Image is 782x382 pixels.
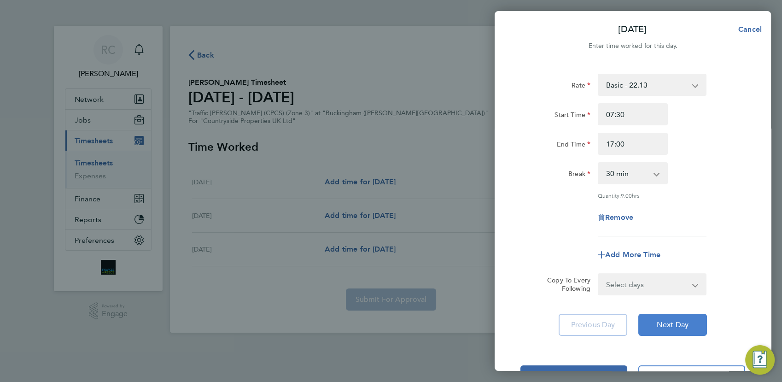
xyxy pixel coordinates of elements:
button: Add More Time [598,251,660,259]
span: Remove [605,213,633,222]
label: Rate [572,81,590,92]
button: Remove [598,214,633,221]
input: E.g. 08:00 [598,103,668,125]
input: E.g. 18:00 [598,133,668,155]
div: Quantity: hrs [598,192,706,199]
p: [DATE] [618,23,647,36]
label: Copy To Every Following [540,276,590,293]
button: Cancel [724,20,771,39]
span: 9.00 [621,192,632,199]
span: Next Day [657,320,689,329]
label: Break [568,170,590,181]
button: Next Day [638,314,707,336]
span: Cancel [735,25,762,34]
button: Engage Resource Center [745,345,775,375]
span: Add More Time [605,250,660,259]
label: End Time [557,140,590,151]
div: Enter time worked for this day. [495,41,771,52]
label: Start Time [554,111,590,122]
